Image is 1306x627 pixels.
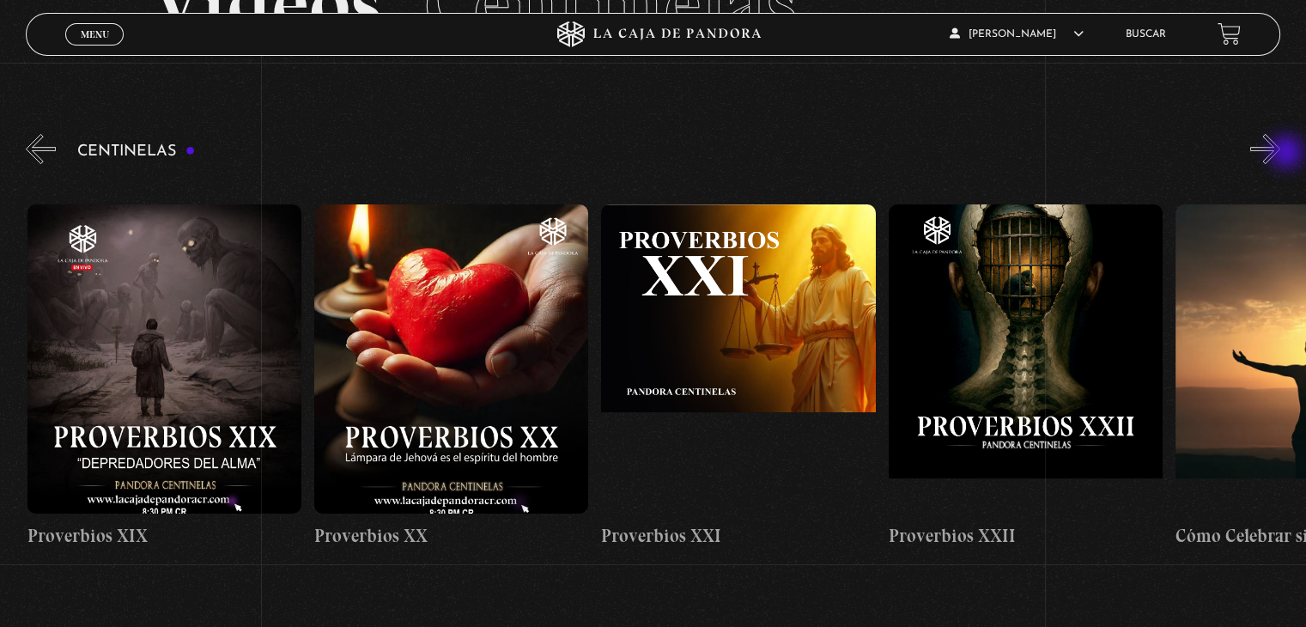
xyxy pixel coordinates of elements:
[314,177,588,576] a: Proverbios XX
[889,522,1163,550] h4: Proverbios XXII
[77,143,195,160] h3: Centinelas
[81,29,109,40] span: Menu
[1218,22,1241,46] a: View your shopping cart
[1126,29,1166,40] a: Buscar
[75,43,115,55] span: Cerrar
[1250,134,1280,164] button: Next
[950,29,1084,40] span: [PERSON_NAME]
[27,177,301,576] a: Proverbios XIX
[889,177,1163,576] a: Proverbios XXII
[27,522,301,550] h4: Proverbios XIX
[26,134,56,164] button: Previous
[601,177,875,576] a: Proverbios XXI
[601,522,875,550] h4: Proverbios XXI
[314,522,588,550] h4: Proverbios XX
